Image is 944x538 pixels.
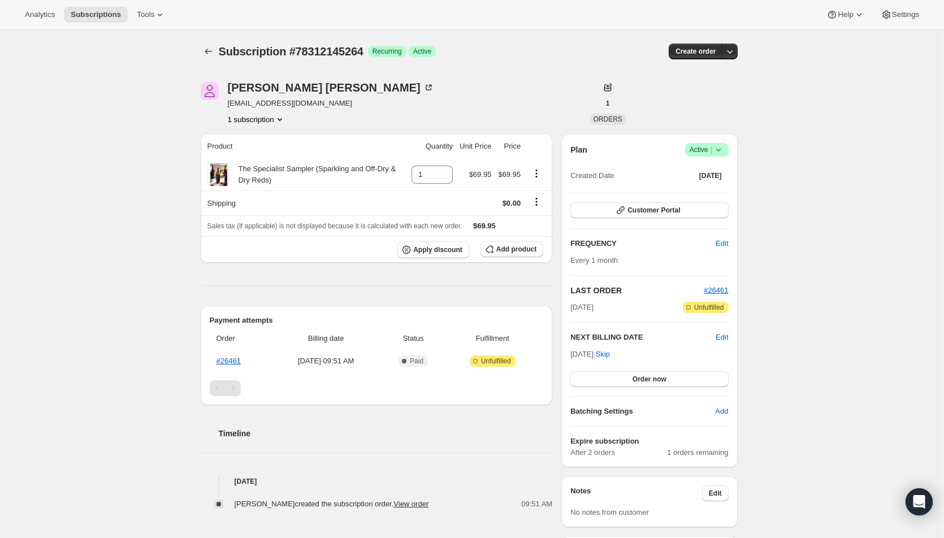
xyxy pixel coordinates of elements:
[570,508,649,517] span: No notes from customer
[201,476,553,487] h4: [DATE]
[599,96,617,111] button: 1
[397,241,469,258] button: Apply discount
[18,7,62,23] button: Analytics
[373,47,402,56] span: Recurring
[667,447,728,458] span: 1 orders remaining
[413,245,462,254] span: Apply discount
[709,489,722,498] span: Edit
[219,45,363,58] span: Subscription #78312145264
[527,167,545,180] button: Product actions
[627,206,680,215] span: Customer Portal
[570,170,614,181] span: Created Date
[675,47,716,56] span: Create order
[906,488,933,515] div: Open Intercom Messenger
[408,134,456,159] th: Quantity
[570,350,610,358] span: [DATE] ·
[570,436,728,447] h6: Expire subscription
[201,82,219,100] span: Kevin Mozingo
[498,170,521,179] span: $69.95
[594,115,622,123] span: ORDERS
[570,406,715,417] h6: Batching Settings
[527,196,545,208] button: Shipping actions
[201,190,409,215] th: Shipping
[210,315,544,326] h2: Payment attempts
[669,44,722,59] button: Create order
[481,357,511,366] span: Unfulfilled
[410,357,423,366] span: Paid
[469,170,492,179] span: $69.95
[495,134,524,159] th: Price
[694,303,724,312] span: Unfulfilled
[715,406,728,417] span: Add
[570,485,702,501] h3: Notes
[570,256,618,264] span: Every 1 month
[692,168,729,184] button: [DATE]
[448,333,536,344] span: Fulfillment
[892,10,919,19] span: Settings
[711,145,712,154] span: |
[71,10,121,19] span: Subscriptions
[570,285,704,296] h2: LAST ORDER
[274,355,378,367] span: [DATE] · 09:51 AM
[570,238,716,249] h2: FREQUENCY
[235,500,429,508] span: [PERSON_NAME] created the subscription order.
[596,349,610,360] span: Skip
[228,82,434,93] div: [PERSON_NAME] [PERSON_NAME]
[480,241,543,257] button: Add product
[704,285,728,296] button: #26461
[838,10,853,19] span: Help
[393,500,428,508] a: View order
[385,333,442,344] span: Status
[219,428,553,439] h2: Timeline
[137,10,154,19] span: Tools
[25,10,55,19] span: Analytics
[708,402,735,420] button: Add
[570,447,667,458] span: After 2 orders
[64,7,128,23] button: Subscriptions
[201,44,216,59] button: Subscriptions
[716,238,728,249] span: Edit
[874,7,926,23] button: Settings
[633,375,666,384] span: Order now
[230,163,405,186] div: The Specialist Sampler (Sparkling and Off-Dry & Dry Reds)
[570,144,587,155] h2: Plan
[570,202,728,218] button: Customer Portal
[820,7,871,23] button: Help
[702,485,729,501] button: Edit
[521,498,552,510] span: 09:51 AM
[201,134,409,159] th: Product
[589,345,617,363] button: Skip
[716,332,728,343] button: Edit
[274,333,378,344] span: Billing date
[709,235,735,253] button: Edit
[210,326,271,351] th: Order
[570,302,594,313] span: [DATE]
[456,134,495,159] th: Unit Price
[570,332,716,343] h2: NEXT BILLING DATE
[228,114,285,125] button: Product actions
[690,144,724,155] span: Active
[699,171,722,180] span: [DATE]
[496,245,536,254] span: Add product
[228,98,434,109] span: [EMAIL_ADDRESS][DOMAIN_NAME]
[413,47,432,56] span: Active
[130,7,172,23] button: Tools
[473,222,496,230] span: $69.95
[606,99,610,108] span: 1
[570,371,728,387] button: Order now
[207,222,462,230] span: Sales tax (if applicable) is not displayed because it is calculated with each new order.
[704,286,728,294] a: #26461
[503,199,521,207] span: $0.00
[216,357,241,365] a: #26461
[210,380,544,396] nav: Pagination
